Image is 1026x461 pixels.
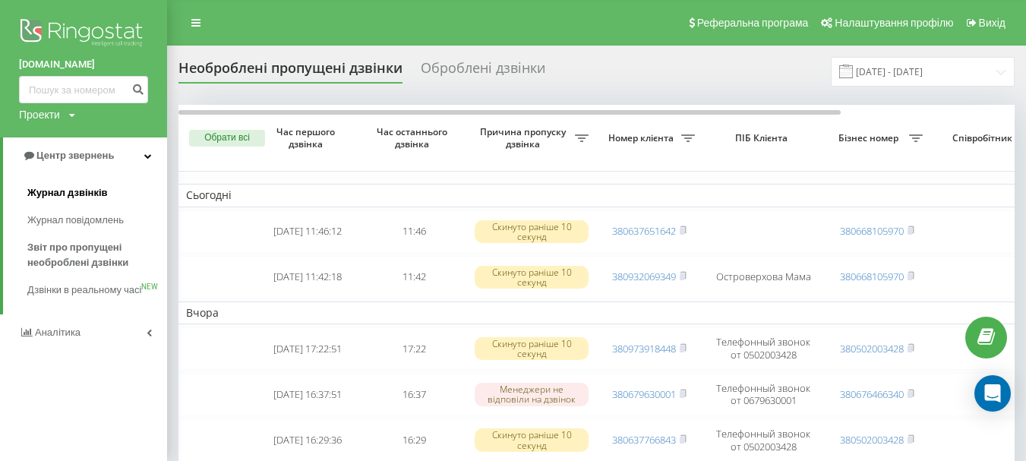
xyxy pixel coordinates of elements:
a: 380502003428 [840,433,904,447]
a: 380502003428 [840,342,904,355]
div: Менеджери не відповіли на дзвінок [475,383,589,406]
img: Ringostat logo [19,15,148,53]
a: 380973918448 [612,342,676,355]
span: Час першого дзвінка [267,126,349,150]
a: Журнал повідомлень [27,207,167,234]
div: Скинуто раніше 10 секунд [475,337,589,360]
div: Скинуто раніше 10 секунд [475,428,589,451]
span: Час останнього дзвінка [373,126,455,150]
span: Номер клієнта [604,132,681,144]
span: ПІБ Клієнта [715,132,811,144]
td: [DATE] 17:22:51 [254,327,361,370]
span: Реферальна програма [697,17,809,29]
div: Open Intercom Messenger [974,375,1011,412]
span: Причина пропуску дзвінка [475,126,575,150]
td: [DATE] 11:42:18 [254,256,361,298]
a: Центр звернень [3,137,167,174]
a: Журнал дзвінків [27,179,167,207]
a: Звіт про пропущені необроблені дзвінки [27,234,167,276]
div: Скинуто раніше 10 секунд [475,266,589,289]
td: 17:22 [361,327,467,370]
div: Проекти [19,107,60,122]
td: Островерхова Мама [702,256,824,298]
a: 380676466340 [840,387,904,401]
td: Телефонный звонок от 0679630001 [702,373,824,415]
div: Скинуто раніше 10 секунд [475,220,589,243]
div: Оброблені дзвінки [421,60,545,84]
span: Звіт про пропущені необроблені дзвінки [27,240,159,270]
a: 380637651642 [612,224,676,238]
div: Необроблені пропущені дзвінки [178,60,403,84]
span: Бізнес номер [832,132,909,144]
td: Телефонный звонок от 0502003428 [702,327,824,370]
span: Центр звернень [36,150,114,161]
a: 380932069349 [612,270,676,283]
span: Дзвінки в реальному часі [27,283,141,298]
span: Налаштування профілю [835,17,953,29]
td: 11:46 [361,210,467,253]
td: [DATE] 11:46:12 [254,210,361,253]
span: Аналiтика [35,327,81,338]
span: Вихід [979,17,1005,29]
td: 11:42 [361,256,467,298]
button: Обрати всі [189,130,265,147]
a: 380668105970 [840,270,904,283]
a: 380637766843 [612,433,676,447]
input: Пошук за номером [19,76,148,103]
a: Дзвінки в реальному часіNEW [27,276,167,304]
span: Журнал дзвінків [27,185,108,201]
span: Журнал повідомлень [27,213,124,228]
a: 380679630001 [612,387,676,401]
a: [DOMAIN_NAME] [19,57,148,72]
td: [DATE] 16:37:51 [254,373,361,415]
td: 16:37 [361,373,467,415]
a: 380668105970 [840,224,904,238]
